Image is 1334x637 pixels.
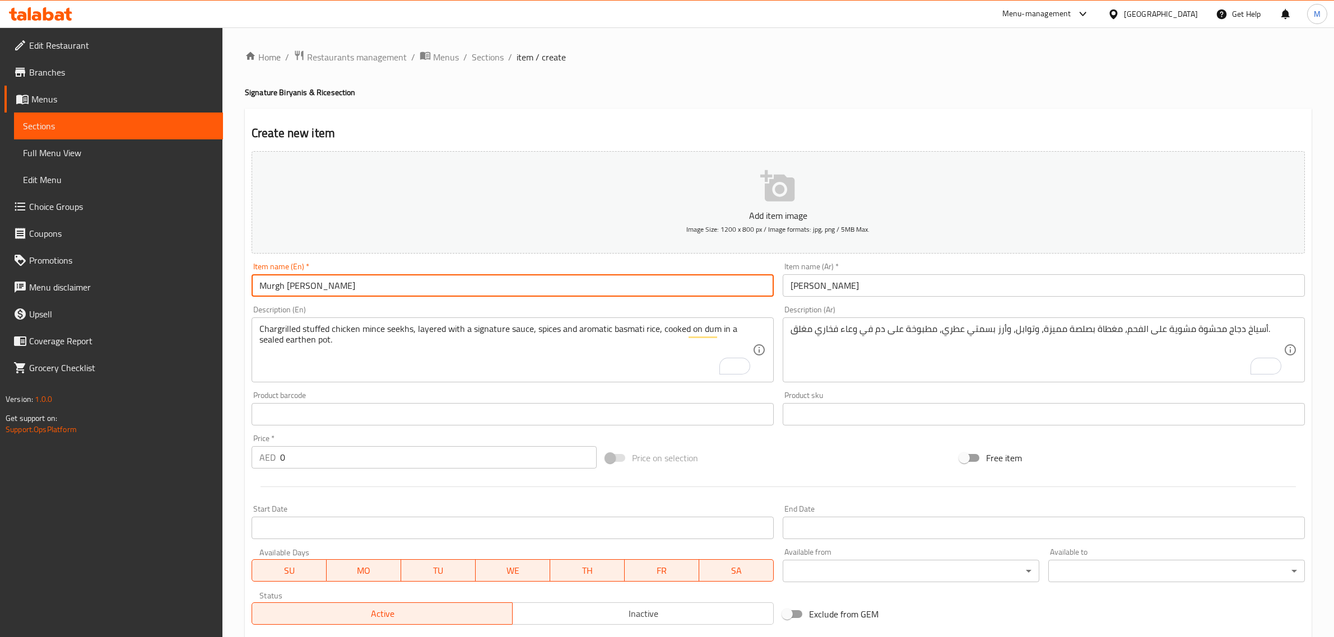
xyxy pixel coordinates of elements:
h2: Create new item [252,125,1305,142]
a: Grocery Checklist [4,354,223,381]
span: Full Menu View [23,146,214,160]
span: Image Size: 1200 x 800 px / Image formats: jpg, png / 5MB Max. [686,223,870,236]
button: WE [476,559,550,582]
div: Menu-management [1002,7,1071,21]
span: Grocery Checklist [29,361,214,374]
span: Restaurants management [307,50,407,64]
li: / [411,50,415,64]
div: ​ [783,560,1039,582]
span: Promotions [29,254,214,267]
span: MO [331,563,397,579]
li: / [285,50,289,64]
span: TH [555,563,620,579]
button: SA [699,559,774,582]
span: 1.0.0 [35,392,52,406]
button: FR [625,559,699,582]
a: Menus [4,86,223,113]
span: Active [257,606,509,622]
span: Sections [23,119,214,133]
button: SU [252,559,327,582]
span: Upsell [29,307,214,321]
a: Upsell [4,301,223,327]
a: Menu disclaimer [4,274,223,301]
span: Free item [986,451,1022,465]
span: Coverage Report [29,334,214,348]
a: Support.OpsPlatform [6,422,77,437]
li: / [508,50,512,64]
span: Menu disclaimer [29,280,214,294]
a: Coverage Report [4,327,223,354]
li: / [463,50,467,64]
a: Restaurants management [294,50,407,64]
span: Inactive [517,606,769,622]
span: Edit Menu [23,173,214,186]
span: TU [406,563,471,579]
span: item / create [517,50,566,64]
button: MO [327,559,401,582]
p: AED [259,451,276,464]
input: Please enter price [280,446,597,469]
div: ​ [1048,560,1305,582]
span: WE [480,563,546,579]
span: Menus [31,92,214,106]
input: Enter name En [252,274,774,297]
h4: Signature Biryanis & Rice section [245,87,1312,98]
a: Coupons [4,220,223,247]
span: SA [704,563,769,579]
a: Promotions [4,247,223,274]
button: Active [252,602,513,625]
button: Inactive [512,602,774,625]
nav: breadcrumb [245,50,1312,64]
a: Sections [472,50,504,64]
span: SU [257,563,322,579]
span: Edit Restaurant [29,39,214,52]
p: Add item image [269,209,1287,222]
button: TU [401,559,476,582]
a: Full Menu View [14,139,223,166]
span: Menus [433,50,459,64]
a: Sections [14,113,223,139]
button: Add item imageImage Size: 1200 x 800 px / Image formats: jpg, png / 5MB Max. [252,151,1305,254]
a: Edit Menu [14,166,223,193]
span: Branches [29,65,214,79]
span: Choice Groups [29,200,214,213]
a: Branches [4,59,223,86]
input: Please enter product sku [783,403,1305,425]
span: Get support on: [6,411,57,425]
a: Edit Restaurant [4,32,223,59]
span: Coupons [29,227,214,240]
div: [GEOGRAPHIC_DATA] [1124,8,1198,20]
span: Price on selection [632,451,698,465]
textarea: To enrich screen reader interactions, please activate Accessibility in Grammarly extension settings [259,324,752,377]
span: FR [629,563,695,579]
span: Exclude from GEM [809,607,879,621]
input: Please enter product barcode [252,403,774,425]
button: TH [550,559,625,582]
span: M [1314,8,1321,20]
input: Enter name Ar [783,274,1305,297]
span: Version: [6,392,33,406]
a: Menus [420,50,459,64]
textarea: To enrich screen reader interactions, please activate Accessibility in Grammarly extension settings [791,324,1284,377]
a: Choice Groups [4,193,223,220]
a: Home [245,50,281,64]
